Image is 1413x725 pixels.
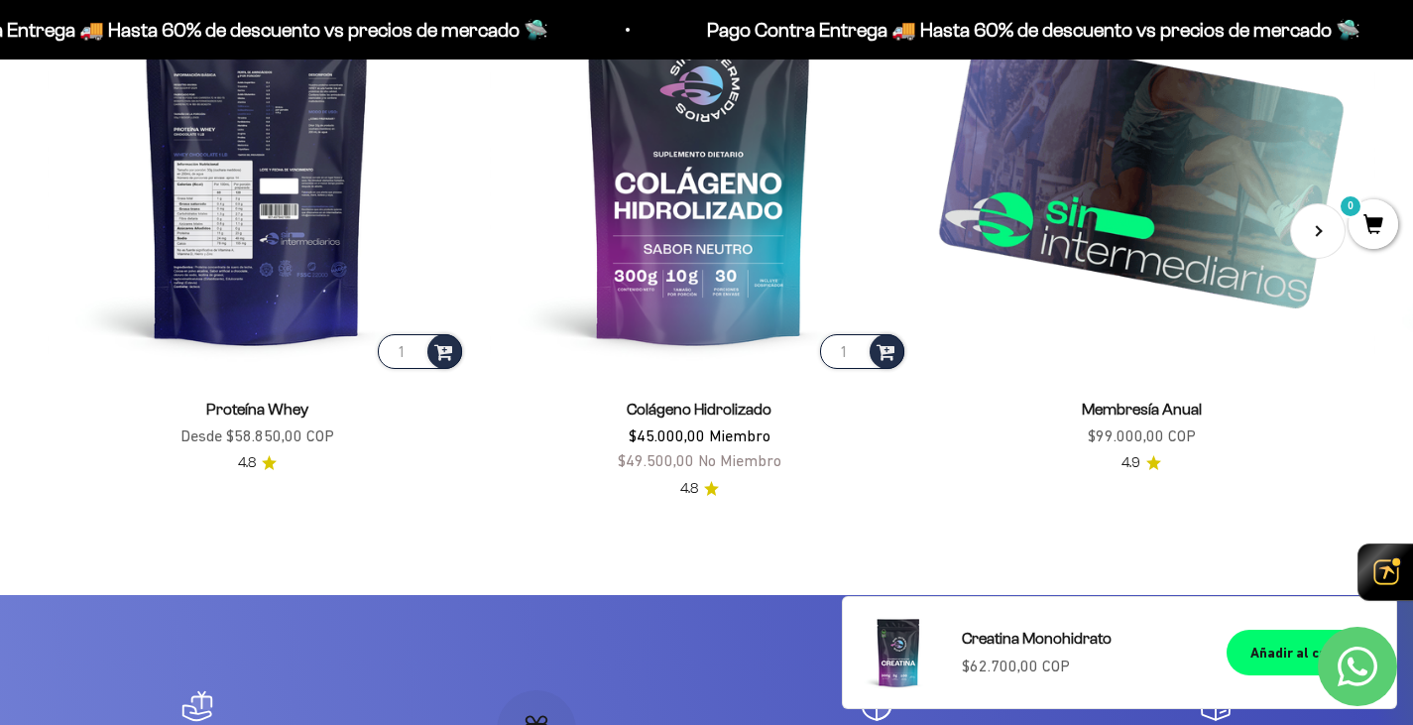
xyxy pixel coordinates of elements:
[1082,401,1202,418] a: Membresía Anual
[238,452,277,474] a: 4.84.8 de 5.0 estrellas
[1250,642,1356,664] div: Añadir al carrito
[629,426,705,444] span: $45.000,00
[709,426,770,444] span: Miembro
[180,423,334,449] sale-price: Desde $58.850,00 COP
[698,451,781,469] span: No Miembro
[627,401,771,418] a: Colágeno Hidrolizado
[1339,194,1362,218] mark: 0
[238,452,256,474] span: 4.8
[1121,452,1161,474] a: 4.94.9 de 5.0 estrellas
[680,478,698,500] span: 4.8
[1121,452,1140,474] span: 4.9
[859,613,938,692] img: Creatina Monohidrato
[703,14,1356,46] p: Pago Contra Entrega 🚚 Hasta 60% de descuento vs precios de mercado 🛸
[206,401,308,418] a: Proteína Whey
[618,451,694,469] span: $49.500,00
[1349,215,1398,237] a: 0
[962,626,1203,652] a: Creatina Monohidrato
[962,654,1070,679] sale-price: $62.700,00 COP
[1088,423,1196,449] sale-price: $99.000,00 COP
[680,478,719,500] a: 4.84.8 de 5.0 estrellas
[1227,630,1380,675] button: Añadir al carrito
